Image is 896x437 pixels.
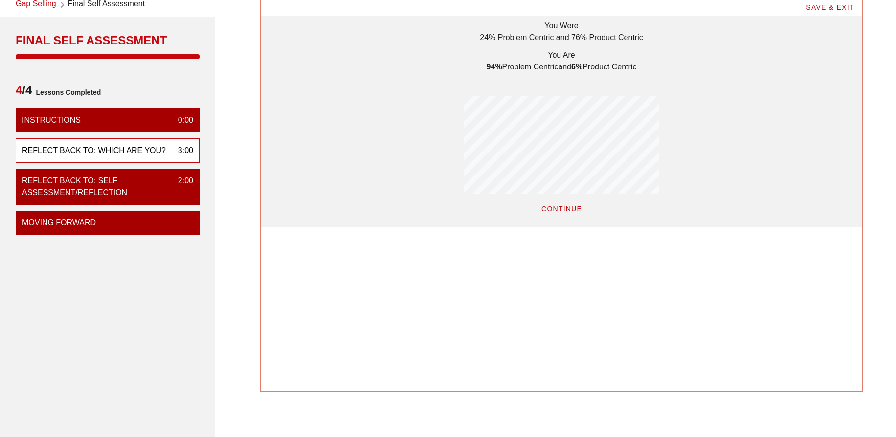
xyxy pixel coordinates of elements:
[22,114,81,126] div: Instructions
[558,63,571,71] span: and
[487,63,502,71] strong: 94%
[464,49,659,61] div: You Are
[22,217,96,229] div: Moving Forward
[487,63,571,71] span: problem centric
[32,83,101,102] span: Lessons Completed
[571,63,636,71] span: product centric
[533,200,590,218] button: CONTINUE
[170,175,193,198] div: 2:00
[22,145,166,156] div: Reflect back to: WHICH ARE YOU?
[464,20,659,32] div: You Were
[22,175,170,198] div: Reflect back to: Self Assessment/Reflection
[16,84,22,97] span: 4
[806,3,854,11] span: SAVE & EXIT
[16,33,200,48] div: Final Self Assessment
[571,63,582,71] strong: 6%
[170,114,193,126] div: 0:00
[464,32,659,44] div: 24% Problem Centric and 76% Product Centric
[16,83,32,102] span: /4
[170,145,193,156] div: 3:00
[541,205,582,213] span: CONTINUE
